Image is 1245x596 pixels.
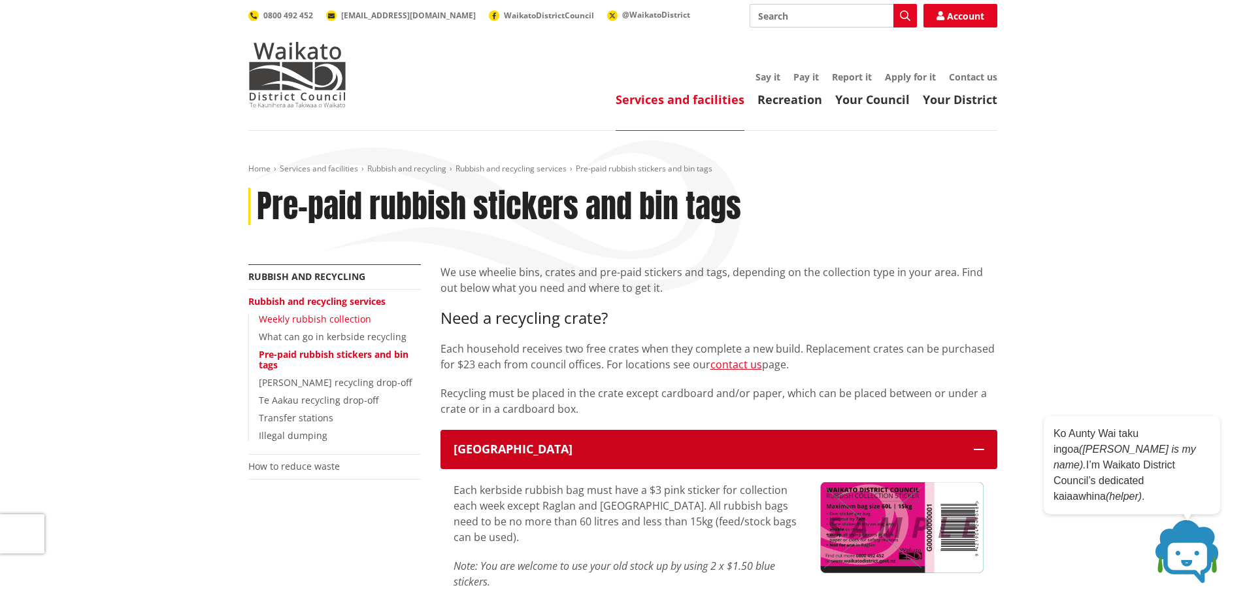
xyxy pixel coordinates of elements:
a: Weekly rubbish collection [259,313,371,325]
a: What can go in kerbside recycling [259,330,407,343]
a: WaikatoDistrictCouncil [489,10,594,21]
p: We use wheelie bins, crates and pre-paid stickers and tags, depending on the collection type in y... [440,264,997,296]
div: [GEOGRAPHIC_DATA] [454,443,961,456]
a: Transfer stations [259,412,333,424]
span: [EMAIL_ADDRESS][DOMAIN_NAME] [341,10,476,21]
a: @WaikatoDistrict [607,9,690,20]
a: Rubbish and recycling [248,270,365,283]
a: Your Council [835,92,910,107]
a: Te Aakau recycling drop-off [259,394,378,406]
em: Note: You are welcome to use your old stock up by using 2 x $1.50 blue stickers. [454,559,775,589]
a: Services and facilities [616,92,744,107]
a: How to reduce waste [248,460,340,472]
em: ([PERSON_NAME] is my name). [1054,444,1196,470]
a: Apply for it [885,71,936,83]
a: Rubbish and recycling [367,163,446,174]
a: Report it [832,71,872,83]
p: Each household receives two free crates when they complete a new build. Replacement crates can be... [440,341,997,372]
nav: breadcrumb [248,164,997,175]
a: Account [923,4,997,27]
a: Pre-paid rubbish stickers and bin tags [259,348,408,372]
p: Ko Aunty Wai taku ingoa I’m Waikato District Council’s dedicated kaiaawhina . [1054,426,1210,504]
img: Waikato District Council - Te Kaunihera aa Takiwaa o Waikato [248,42,346,107]
a: 0800 492 452 [248,10,313,21]
a: Pay it [793,71,819,83]
span: Pre-paid rubbish stickers and bin tags [576,163,712,174]
a: Say it [755,71,780,83]
a: Rubbish and recycling services [456,163,567,174]
a: Your District [923,92,997,107]
a: contact us [710,357,762,372]
h3: Need a recycling crate? [440,309,997,328]
span: WaikatoDistrictCouncil [504,10,594,21]
img: WTTD Sign Mockups (2) [820,482,984,573]
h1: Pre-paid rubbish stickers and bin tags [257,188,741,226]
input: Search input [750,4,917,27]
a: Home [248,163,271,174]
a: Services and facilities [280,163,358,174]
a: Recreation [757,92,822,107]
a: [PERSON_NAME] recycling drop-off [259,376,412,389]
a: [EMAIL_ADDRESS][DOMAIN_NAME] [326,10,476,21]
span: @WaikatoDistrict [622,9,690,20]
button: [GEOGRAPHIC_DATA] [440,430,997,469]
a: Rubbish and recycling services [248,295,386,307]
p: Each kerbside rubbish bag must have a $3 pink sticker for collection each week except Raglan and ... [454,482,801,545]
a: Contact us [949,71,997,83]
em: (helper) [1106,491,1142,502]
span: 0800 492 452 [263,10,313,21]
a: Illegal dumping [259,429,327,442]
p: Recycling must be placed in the crate except cardboard and/or paper, which can be placed between ... [440,385,997,417]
